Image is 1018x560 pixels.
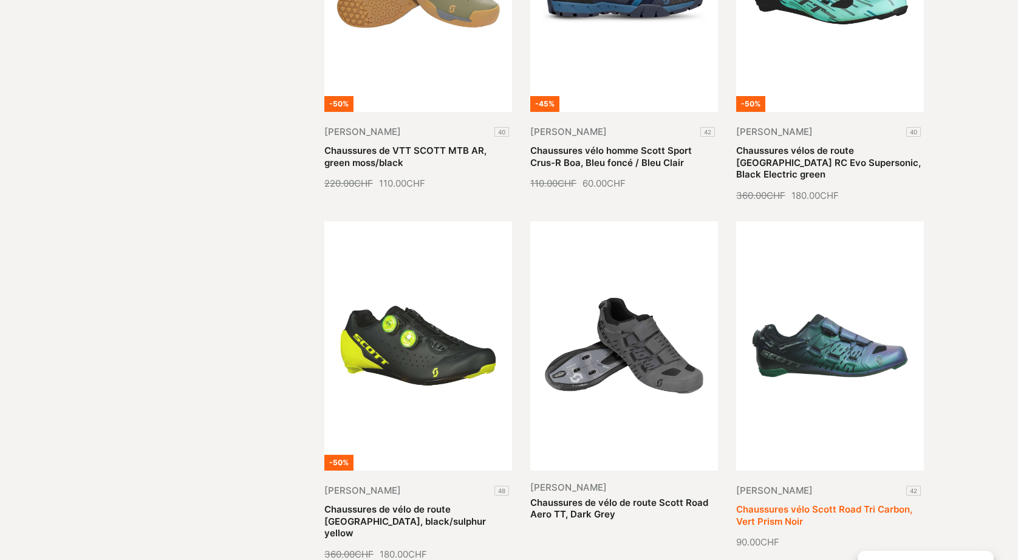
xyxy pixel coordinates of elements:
[736,145,921,180] a: Chaussures vélos de route [GEOGRAPHIC_DATA] RC Evo Supersonic, Black Electric green
[530,497,708,520] a: Chaussures de vélo de route Scott Road Aero TT, Dark Grey
[530,145,692,168] a: Chaussures vélo homme Scott Sport Crus-R Boa, Bleu foncé / Bleu Clair
[324,145,487,168] a: Chaussures de VTT SCOTT MTB AR, green moss/black
[736,503,912,527] a: Chaussures vélo Scott Road Tri Carbon, Vert Prism Noir
[324,503,486,539] a: Chaussures de vélo de route [GEOGRAPHIC_DATA], black/sulphur yellow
